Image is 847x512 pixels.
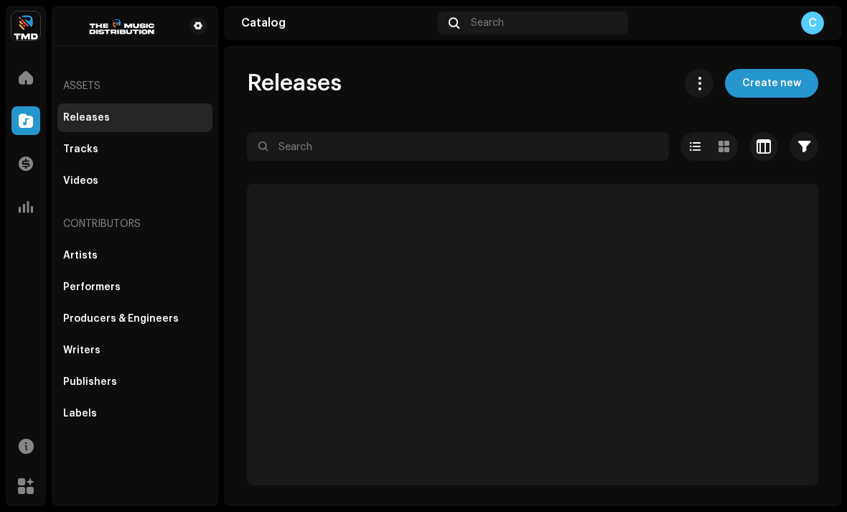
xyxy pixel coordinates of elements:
[57,241,212,270] re-m-nav-item: Artists
[63,281,121,293] div: Performers
[63,17,184,34] img: b0a7efd8-7533-4fa9-ab47-5eb05ce6ec4b
[63,313,179,325] div: Producers & Engineers
[57,399,212,428] re-m-nav-item: Labels
[57,207,212,241] re-a-nav-header: Contributors
[63,376,117,388] div: Publishers
[63,175,98,187] div: Videos
[63,250,98,261] div: Artists
[57,336,212,365] re-m-nav-item: Writers
[471,17,504,29] span: Search
[63,345,100,356] div: Writers
[63,144,98,155] div: Tracks
[57,304,212,333] re-m-nav-item: Producers & Engineers
[57,135,212,164] re-m-nav-item: Tracks
[57,167,212,195] re-m-nav-item: Videos
[742,69,801,98] span: Create new
[247,69,342,98] span: Releases
[57,368,212,396] re-m-nav-item: Publishers
[63,408,97,419] div: Labels
[57,103,212,132] re-m-nav-item: Releases
[247,132,669,161] input: Search
[725,69,818,98] button: Create new
[57,273,212,302] re-m-nav-item: Performers
[801,11,824,34] div: C
[63,112,110,124] div: Releases
[11,11,40,40] img: 622bc8f8-b98b-49b5-8c6c-3a84fb01c0a0
[57,69,212,103] re-a-nav-header: Assets
[241,17,431,29] div: Catalog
